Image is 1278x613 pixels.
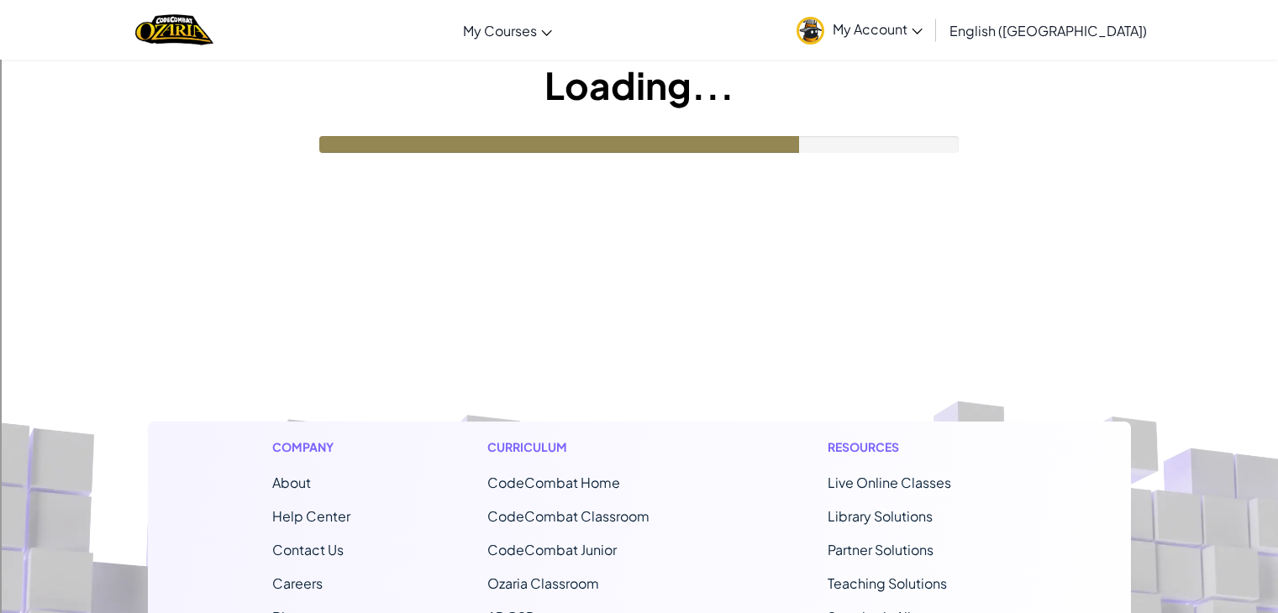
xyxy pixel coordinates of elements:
span: English ([GEOGRAPHIC_DATA]) [949,22,1147,39]
a: My Account [788,3,931,56]
a: My Courses [455,8,560,53]
img: Home [135,13,213,47]
img: avatar [797,17,824,45]
span: My Courses [463,22,537,39]
span: My Account [833,20,923,38]
a: English ([GEOGRAPHIC_DATA]) [941,8,1155,53]
a: Ozaria by CodeCombat logo [135,13,213,47]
